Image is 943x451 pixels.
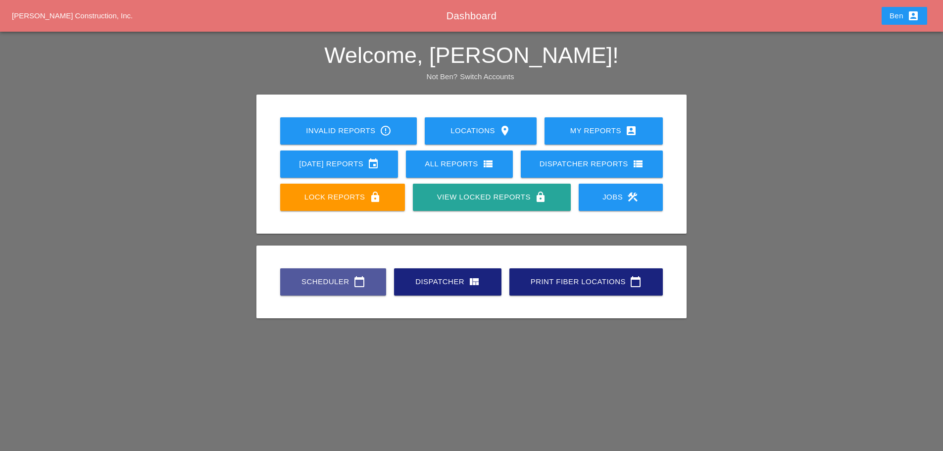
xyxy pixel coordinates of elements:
[521,150,663,178] a: Dispatcher Reports
[579,184,663,211] a: Jobs
[482,158,494,170] i: view_list
[441,125,520,137] div: Locations
[280,150,398,178] a: [DATE] Reports
[12,11,133,20] a: [PERSON_NAME] Construction, Inc.
[882,7,927,25] button: Ben
[625,125,637,137] i: account_box
[499,125,511,137] i: location_on
[367,158,379,170] i: event
[296,276,370,288] div: Scheduler
[447,10,496,21] span: Dashboard
[369,191,381,203] i: lock
[425,117,536,145] a: Locations
[413,184,570,211] a: View Locked Reports
[296,191,389,203] div: Lock Reports
[595,191,647,203] div: Jobs
[280,117,417,145] a: Invalid Reports
[630,276,642,288] i: calendar_today
[460,72,514,81] a: Switch Accounts
[406,150,513,178] a: All Reports
[427,72,458,81] span: Not Ben?
[296,158,382,170] div: [DATE] Reports
[280,184,405,211] a: Lock Reports
[627,191,639,203] i: construction
[353,276,365,288] i: calendar_today
[410,276,486,288] div: Dispatcher
[429,191,554,203] div: View Locked Reports
[535,191,546,203] i: lock
[380,125,392,137] i: error_outline
[280,268,386,296] a: Scheduler
[296,125,401,137] div: Invalid Reports
[545,117,663,145] a: My Reports
[537,158,647,170] div: Dispatcher Reports
[632,158,644,170] i: view_list
[394,268,501,296] a: Dispatcher
[907,10,919,22] i: account_box
[890,10,919,22] div: Ben
[525,276,647,288] div: Print Fiber Locations
[468,276,480,288] i: view_quilt
[560,125,647,137] div: My Reports
[422,158,497,170] div: All Reports
[509,268,663,296] a: Print Fiber Locations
